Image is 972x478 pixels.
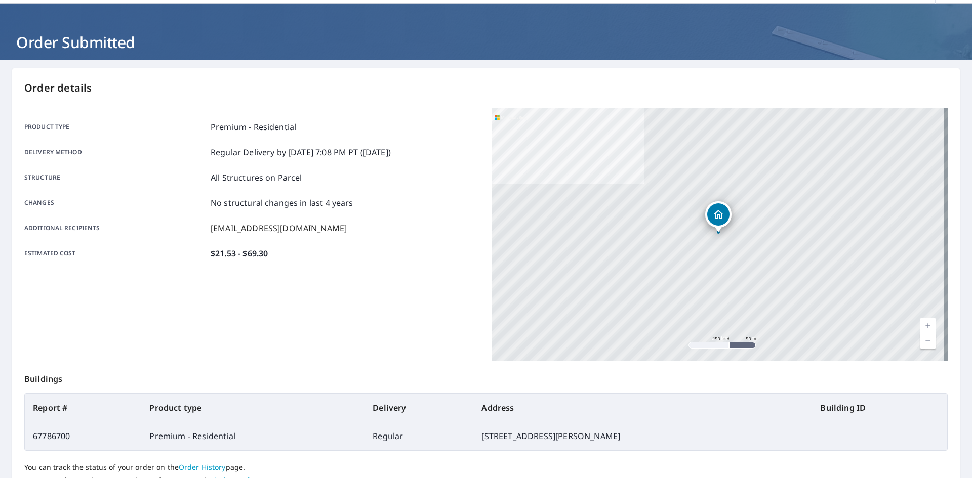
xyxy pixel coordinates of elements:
a: Order History [179,462,226,472]
p: Regular Delivery by [DATE] 7:08 PM PT ([DATE]) [211,146,391,158]
p: Structure [24,171,207,184]
p: Additional recipients [24,222,207,234]
th: Product type [141,394,364,422]
div: Dropped pin, building 1, Residential property, 37 S Barksdale St Memphis, TN 38104 [705,201,732,233]
th: Address [473,394,812,422]
td: Premium - Residential [141,422,364,450]
p: [EMAIL_ADDRESS][DOMAIN_NAME] [211,222,347,234]
p: Buildings [24,361,948,393]
p: Premium - Residential [211,121,296,133]
td: Regular [364,422,473,450]
p: Estimated cost [24,247,207,259]
p: Delivery method [24,146,207,158]
p: Product type [24,121,207,133]
th: Delivery [364,394,473,422]
h1: Order Submitted [12,32,960,53]
p: Order details [24,80,948,96]
th: Report # [25,394,141,422]
td: [STREET_ADDRESS][PERSON_NAME] [473,422,812,450]
td: 67786700 [25,422,141,450]
a: Current Level 17, Zoom In [920,318,936,333]
p: $21.53 - $69.30 [211,247,268,259]
p: No structural changes in last 4 years [211,197,353,209]
a: Current Level 17, Zoom Out [920,333,936,349]
p: Changes [24,197,207,209]
th: Building ID [812,394,947,422]
p: You can track the status of your order on the page. [24,463,948,472]
p: All Structures on Parcel [211,171,302,184]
